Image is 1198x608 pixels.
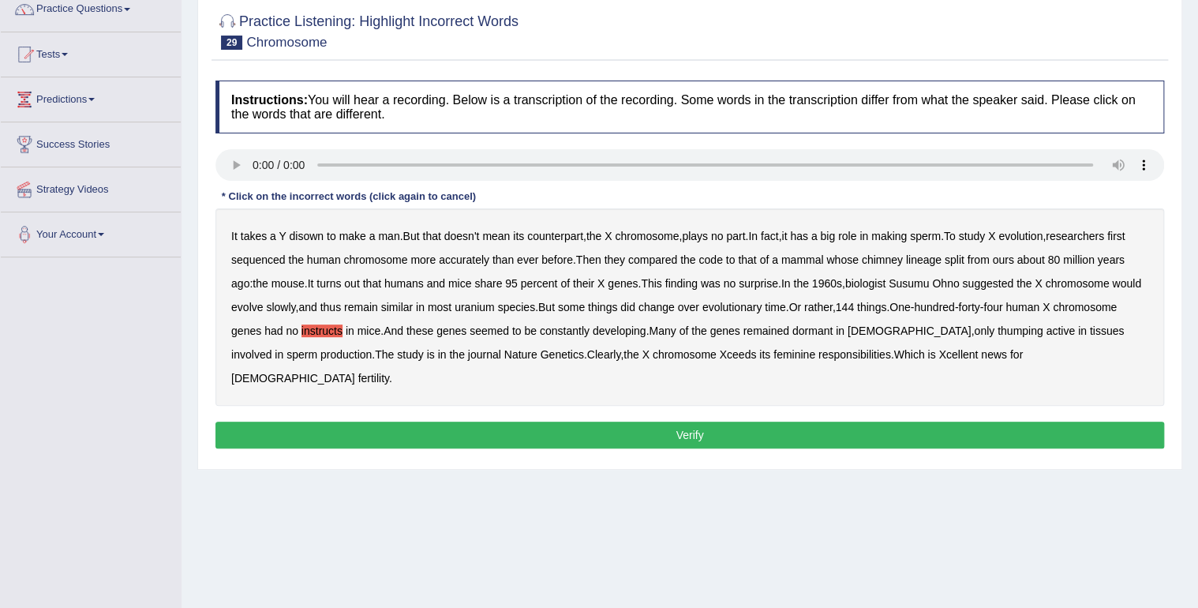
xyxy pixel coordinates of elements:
b: mean [482,230,510,242]
b: genes [709,325,739,337]
b: in [438,348,447,361]
b: in [1078,325,1087,337]
b: 80 [1047,253,1060,266]
b: in [346,325,354,337]
b: forty [958,301,979,313]
b: genes [231,325,261,337]
b: no [724,277,736,290]
b: split [945,253,964,266]
b: Which [894,348,925,361]
b: be [524,325,537,337]
b: seemed [470,325,509,337]
b: Ohno [932,277,959,290]
b: X [605,230,612,242]
b: more [410,253,436,266]
b: counterpart [527,230,583,242]
button: Verify [215,422,1164,448]
b: production [320,348,372,361]
b: remained [743,325,788,337]
small: Chromosome [246,35,327,50]
b: time [765,301,785,313]
b: the [623,348,638,361]
b: hundred [914,301,954,313]
b: instructs [301,325,343,337]
b: feminine [773,348,815,361]
b: was [701,277,721,290]
b: than [492,253,514,266]
b: the [449,348,464,361]
b: remain [344,301,378,313]
b: code [698,253,722,266]
b: To [944,230,956,242]
b: X [597,277,605,290]
b: their [573,277,594,290]
b: to [726,253,736,266]
a: Strategy Videos [1,167,181,207]
b: researchers [1046,230,1104,242]
b: mice [358,325,381,337]
b: these [406,325,433,337]
b: a [270,230,276,242]
b: genes [608,277,638,290]
b: evolution [998,230,1043,242]
b: mice [448,277,472,290]
b: is [927,348,935,361]
b: fact [761,230,779,242]
b: constantly [540,325,590,337]
b: accurately [439,253,489,266]
b: and [427,277,445,290]
b: X [642,348,649,361]
b: chromosome [653,348,717,361]
b: The [375,348,394,361]
b: out [344,277,359,290]
b: a [369,230,376,242]
b: in [859,230,868,242]
b: the [253,277,268,290]
b: mammal [781,253,824,266]
b: chromosome [1045,277,1109,290]
b: evolve [231,301,263,313]
a: Tests [1,32,181,72]
b: and [298,301,316,313]
b: Many [649,325,676,337]
b: share [474,277,502,290]
b: Genetics [541,348,584,361]
b: part [726,230,745,242]
b: ever [517,253,538,266]
b: study [958,230,984,242]
b: its [759,348,770,361]
b: for [1010,348,1023,361]
b: before [541,253,573,266]
b: to [512,325,522,337]
b: years [1097,253,1124,266]
b: [DEMOGRAPHIC_DATA] [848,325,972,337]
b: X [1043,301,1050,313]
b: of [759,253,769,266]
b: This [641,277,661,290]
b: similar [381,301,413,313]
b: disown [289,230,324,242]
b: journal [468,348,501,361]
b: the [691,325,706,337]
b: news [981,348,1007,361]
b: Xceeds [720,348,757,361]
b: that [738,253,756,266]
b: no [286,325,298,337]
b: Or [788,301,801,313]
b: things [857,301,886,313]
b: Xcellent [938,348,978,361]
b: mouse [271,277,305,290]
b: But [538,301,555,313]
b: compared [628,253,677,266]
b: about [1016,253,1044,266]
b: [DEMOGRAPHIC_DATA] [231,372,355,385]
b: species [497,301,534,313]
b: human [307,253,341,266]
b: over [678,301,699,313]
b: chimney [862,253,903,266]
div: * Click on the incorrect words (click again to cancel) [215,189,482,204]
b: to [327,230,336,242]
b: X [1035,277,1042,290]
b: In [748,230,758,242]
b: make [339,230,366,242]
